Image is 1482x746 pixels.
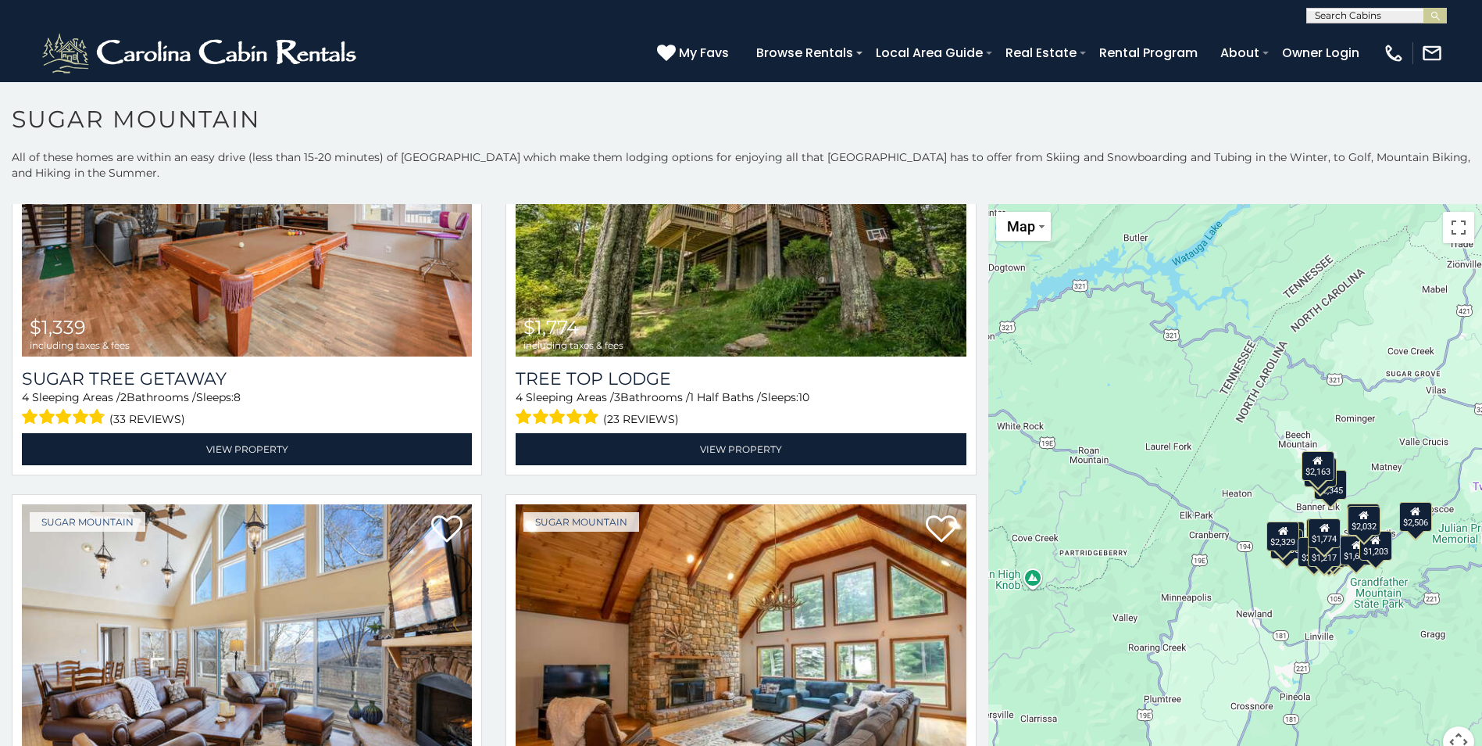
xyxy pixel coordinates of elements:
a: Add to favorites [926,514,957,547]
a: Tree Top Lodge $1,774 including taxes & fees [516,55,966,357]
span: 8 [234,390,241,404]
div: $1,339 [1306,518,1339,548]
img: Tree Top Lodge [516,55,966,357]
a: View Property [516,433,966,465]
a: Sugar Tree Getaway $1,339 including taxes & fees [22,55,472,357]
div: $1,217 [1308,537,1341,567]
div: $1,774 [1308,518,1341,548]
span: 4 [516,390,523,404]
span: 10 [798,390,809,404]
span: 4 [22,390,29,404]
div: $2,140 [1298,537,1330,567]
a: View Property [22,433,472,465]
a: Add to favorites [431,514,462,547]
div: $2,163 [1301,451,1334,481]
div: $1,081 [1347,504,1380,533]
span: $1,339 [30,316,86,339]
a: Owner Login [1274,39,1367,66]
div: Sleeping Areas / Bathrooms / Sleeps: [516,389,966,429]
span: 1 Half Baths / [690,390,761,404]
span: (23 reviews) [603,409,679,429]
div: $2,329 [1266,522,1299,551]
span: Map [1007,218,1035,235]
span: $1,774 [523,316,579,339]
span: 3 [614,390,620,404]
a: Rental Program [1091,39,1205,66]
span: (33 reviews) [109,409,185,429]
img: White-1-2.png [39,30,363,77]
img: phone-regular-white.png [1383,42,1405,64]
span: 2 [120,390,127,404]
a: About [1212,39,1267,66]
div: $2,506 [1399,502,1432,532]
a: My Favs [657,43,733,63]
a: Local Area Guide [868,39,991,66]
div: $2,051 [1306,536,1339,565]
div: Sleeping Areas / Bathrooms / Sleeps: [22,389,472,429]
span: including taxes & fees [523,340,623,350]
div: $2,345 [1314,470,1347,500]
a: Real Estate [998,39,1084,66]
a: Tree Top Lodge [516,368,966,389]
button: Toggle fullscreen view [1443,212,1474,243]
span: My Favs [679,43,729,63]
a: Browse Rentals [748,39,861,66]
span: including taxes & fees [30,340,130,350]
a: Sugar Tree Getaway [22,368,472,389]
div: $1,203 [1359,531,1392,561]
a: Sugar Mountain [523,512,639,532]
a: Sugar Mountain [30,512,145,532]
img: Sugar Tree Getaway [22,55,472,357]
button: Change map style [996,212,1051,241]
div: $2,032 [1348,506,1380,536]
img: mail-regular-white.png [1421,42,1443,64]
div: $1,615 [1340,536,1373,565]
